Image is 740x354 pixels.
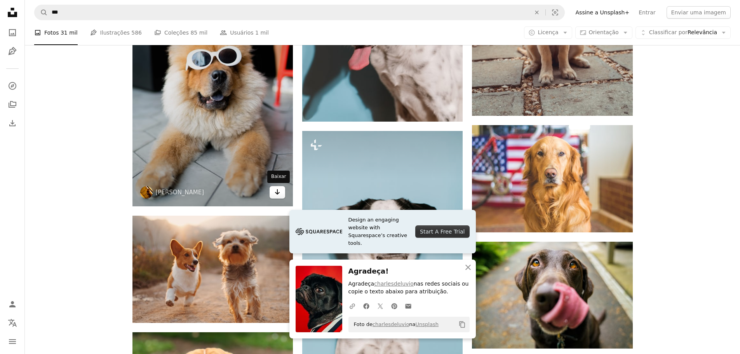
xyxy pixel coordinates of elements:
[34,5,565,20] form: Pesquise conteúdo visual em todo o site
[348,280,470,296] p: Agradeça nas redes sociais ou copie o texto abaixo para atribuição.
[140,186,153,199] img: Ir para o perfil de alan King
[5,97,20,112] a: Coleções
[5,44,20,59] a: Ilustrações
[90,20,142,45] a: Ilustrações 586
[296,226,342,237] img: file-1705255347840-230a6ab5bca9image
[571,6,634,19] a: Assine a Unsplash+
[524,26,572,39] button: Licença
[636,26,731,39] button: Classificar porRelevância
[289,210,476,253] a: Design an engaging website with Squarespace’s creative tools.Start A Free Trial
[456,318,469,331] button: Copiar para a área de transferência
[528,5,545,20] button: Limpar
[649,29,717,37] span: Relevância
[472,175,632,182] a: fotografia de foco seletivo do labrador retriever dourado
[538,29,558,35] span: Licença
[634,6,660,19] a: Entrar
[131,28,142,37] span: 586
[401,298,415,314] a: Compartilhar por e-mail
[220,20,269,45] a: Usuários 1 mil
[575,26,632,39] button: Orientação
[387,298,401,314] a: Compartilhar no Pinterest
[373,298,387,314] a: Compartilhar no Twitter
[373,321,409,327] a: charlesdeluvio
[270,186,285,199] a: Baixar
[154,20,207,45] a: Coleções 85 mil
[5,115,20,131] a: Histórico de downloads
[472,291,632,298] a: chocolate adulto Labrador retriever
[5,296,20,312] a: Entrar / Cadastrar-se
[374,281,414,287] a: charlesdeluvio
[415,225,469,238] div: Start A Free Trial
[132,82,293,89] a: cão marrom de pelagem longa
[267,171,290,183] div: Baixar
[472,242,632,349] img: chocolate adulto Labrador retriever
[348,216,409,247] span: Design an engaging website with Squarespace’s creative tools.
[255,28,269,37] span: 1 mil
[359,298,373,314] a: Compartilhar no Facebook
[5,25,20,40] a: Fotos
[35,5,48,20] button: Pesquise na Unsplash
[132,216,293,323] img: Dois cães marrons e brancos correndo estrada de terra durante o dia
[5,315,20,331] button: Idioma
[132,266,293,273] a: Dois cães marrons e brancos correndo estrada de terra durante o dia
[348,266,470,277] h3: Agradeça!
[5,5,20,22] a: Início — Unsplash
[416,321,439,327] a: Unsplash
[546,5,564,20] button: Pesquisa visual
[5,78,20,94] a: Explorar
[667,6,731,19] button: Enviar uma imagem
[649,29,688,35] span: Classificar por
[190,28,207,37] span: 85 mil
[5,334,20,349] button: Menu
[350,318,439,331] span: Foto de na
[156,188,204,196] a: [PERSON_NAME]
[472,125,632,232] img: fotografia de foco seletivo do labrador retriever dourado
[589,29,619,35] span: Orientação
